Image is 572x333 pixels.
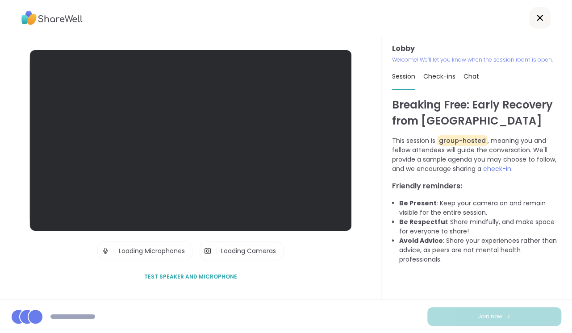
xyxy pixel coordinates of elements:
img: Camera [204,242,212,260]
span: Join now [478,312,502,321]
span: | [113,242,115,260]
button: Test speaker and microphone [141,267,241,286]
img: ShareWell Logo [21,8,83,28]
h3: Friendly reminders: [392,181,561,191]
h3: Lobby [392,43,561,54]
h1: Breaking Free: Early Recovery from [GEOGRAPHIC_DATA] [392,97,561,129]
span: | [215,242,217,260]
span: Session [392,72,415,81]
span: Loading Cameras [221,246,276,255]
p: This session is , meaning you and fellow attendees will guide the conversation. We'll provide a s... [392,136,561,174]
span: Test speaker and microphone [144,273,237,281]
span: Check-ins [423,72,455,81]
b: Be Respectful [399,217,447,226]
li: : Share your experiences rather than advice, as peers are not mental health professionals. [399,236,561,264]
b: Avoid Advice [399,236,443,245]
span: Chat [463,72,479,81]
button: Join now [427,307,561,326]
b: Be Present [399,199,437,208]
img: ShareWell Logomark [506,314,511,319]
p: Welcome! We’ll let you know when the session room is open. [392,56,561,64]
span: group-hosted [437,135,488,146]
span: check-in [483,164,511,173]
li: : Keep your camera on and remain visible for the entire session. [399,199,561,217]
img: Microphone [101,242,109,260]
span: Loading Microphones [119,246,185,255]
li: : Share mindfully, and make space for everyone to share! [399,217,561,236]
